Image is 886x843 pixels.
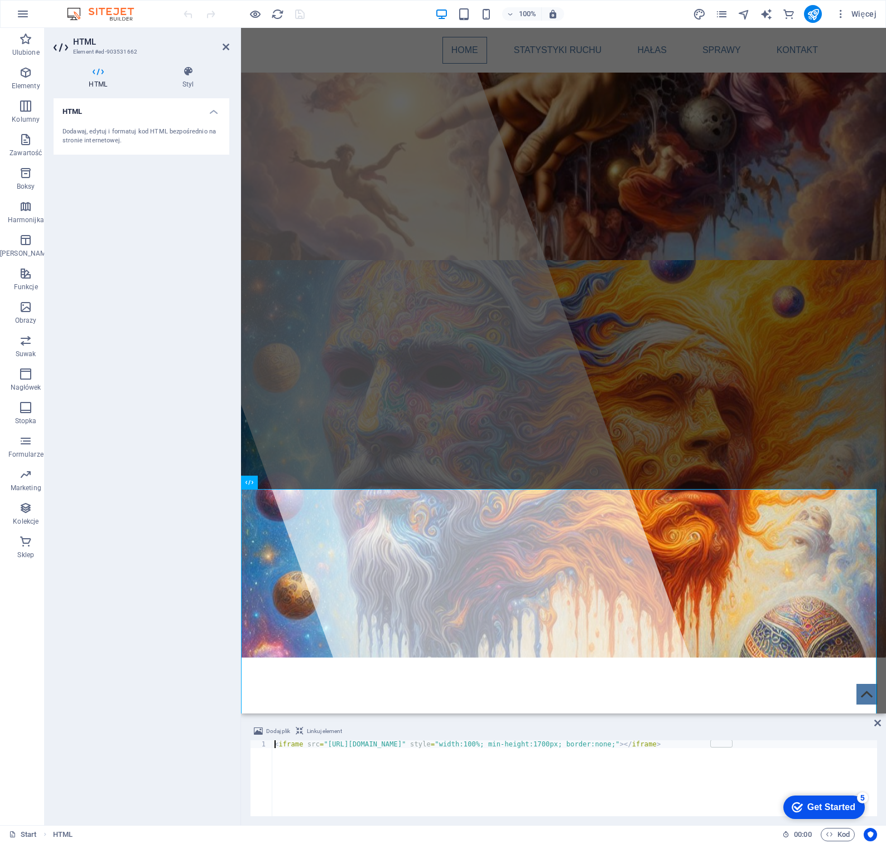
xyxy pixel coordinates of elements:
button: Dodaj plik [252,725,292,738]
span: Kod [826,828,850,841]
p: Nagłówek [11,383,41,392]
span: Dodaj plik [266,725,290,738]
p: Stopka [15,416,37,425]
span: Kliknij, aby zaznaczyć. Kliknij dwukrotnie, aby edytować [53,828,73,841]
i: AI Writer [760,8,773,21]
div: 1 [251,740,273,748]
i: Przeładuj stronę [271,8,284,21]
i: Projekt (Ctrl+Alt+Y) [693,8,706,21]
button: commerce [782,7,795,21]
h4: Styl [147,66,230,89]
p: Kolekcje [13,517,38,526]
button: 100% [502,7,542,21]
h2: HTML [73,37,229,47]
p: Formularze [8,450,44,459]
button: design [692,7,706,21]
p: Sklep [17,550,34,559]
h6: 100% [519,7,537,21]
p: Marketing [11,483,41,492]
p: Ulubione [12,48,40,57]
h3: Element #ed-903531662 [73,47,207,57]
p: Suwak [16,349,36,358]
h4: HTML [54,66,147,89]
button: navigator [737,7,750,21]
p: Funkcje [14,282,38,291]
button: text_generator [759,7,773,21]
span: Linkuj element [307,725,342,738]
div: 5 [80,2,91,13]
button: publish [804,5,822,23]
p: Zawartość [9,149,42,157]
button: Linkuj element [294,725,344,738]
p: Obrazy [15,316,37,325]
div: Get Started 5 items remaining, 0% complete [6,6,88,29]
button: Więcej [831,5,881,23]
button: Kod [821,828,855,841]
button: reload [271,7,284,21]
i: Strony (Ctrl+Alt+S) [715,8,728,21]
a: Kliknij, aby anulować zaznaczenie. Kliknij dwukrotnie, aby otworzyć Strony [9,828,37,841]
button: Usercentrics [864,828,877,841]
h6: Czas sesji [782,828,812,841]
span: : [802,830,803,839]
i: Sklep [782,8,795,21]
nav: breadcrumb [53,828,73,841]
h4: HTML [54,98,229,118]
button: Kliknij tutaj, aby wyjść z trybu podglądu i kontynuować edycję [248,7,262,21]
div: Dodawaj, edytuj i formatuj kod HTML bezpośrednio na stronie internetowej. [62,127,220,146]
p: Elementy [12,82,40,90]
p: Kolumny [12,115,40,124]
p: Harmonijka [8,215,44,224]
i: Opublikuj [807,8,820,21]
i: Nawigator [738,8,750,21]
img: Editor Logo [64,7,148,21]
span: 00 00 [794,828,811,841]
p: Boksy [17,182,35,191]
i: Po zmianie rozmiaru automatycznie dostosowuje poziom powiększenia do wybranego urządzenia. [548,9,558,19]
span: Więcej [835,8,877,20]
button: pages [715,7,728,21]
div: Get Started [30,12,78,22]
